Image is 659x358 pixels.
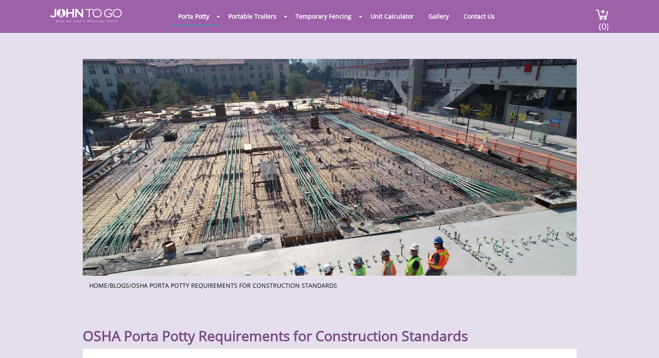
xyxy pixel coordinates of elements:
[89,281,107,290] a: Home
[89,279,570,290] ul: / /
[83,306,577,345] h1: OSHA Porta Potty Requirements for Construction Standards
[172,8,216,25] a: Porta Potty
[289,8,358,25] a: Temporary Fencing
[598,13,609,32] span: (0)
[364,8,420,25] a: Unit Calculator
[131,281,337,290] a: OSHA Porta Potty Requirements for Construction Standards
[596,9,609,20] img: cart a
[457,8,501,25] a: Contact Us
[50,9,122,23] img: JOHN to go
[110,281,129,290] a: Blogs
[422,8,455,25] a: Gallery
[222,8,283,25] a: Portable Trailers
